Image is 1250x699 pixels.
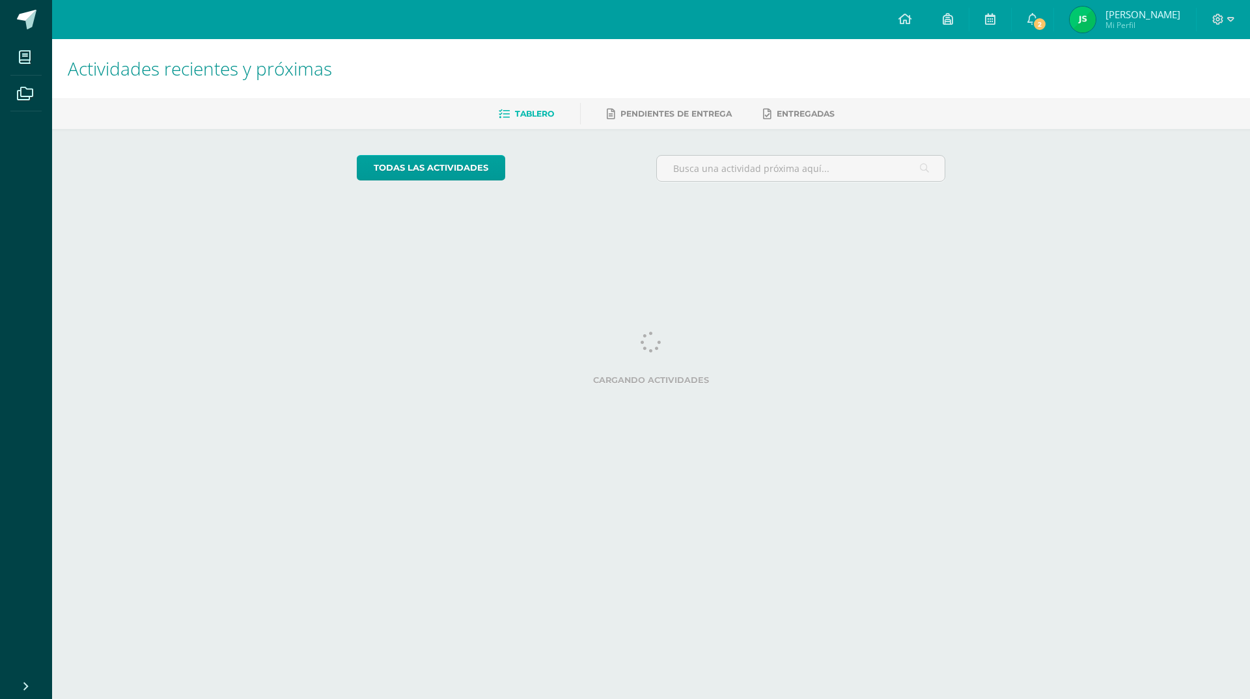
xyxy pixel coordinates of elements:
[68,56,332,81] span: Actividades recientes y próximas
[657,156,945,181] input: Busca una actividad próxima aquí...
[1033,17,1047,31] span: 2
[1070,7,1096,33] img: 9b69a278dd04f09ccaf054877617be81.png
[499,104,554,124] a: Tablero
[357,375,946,385] label: Cargando actividades
[607,104,732,124] a: Pendientes de entrega
[777,109,835,119] span: Entregadas
[763,104,835,124] a: Entregadas
[1105,8,1180,21] span: [PERSON_NAME]
[1105,20,1180,31] span: Mi Perfil
[515,109,554,119] span: Tablero
[620,109,732,119] span: Pendientes de entrega
[357,155,505,180] a: todas las Actividades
